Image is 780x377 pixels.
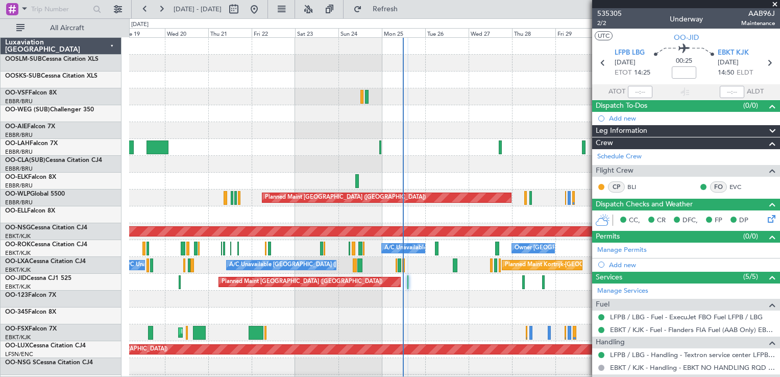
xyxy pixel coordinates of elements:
[5,174,28,180] span: OO-ELK
[627,182,650,192] a: BLI
[165,28,208,37] div: Wed 20
[425,28,469,37] div: Tue 26
[596,137,613,149] span: Crew
[628,86,652,98] input: --:--
[609,261,775,269] div: Add new
[5,157,102,163] a: OO-CLA(SUB)Cessna Citation CJ4
[743,271,758,282] span: (5/5)
[610,363,775,372] a: EBKT / KJK - Handling - EBKT NO HANDLING RQD FOR CJ
[747,87,764,97] span: ALDT
[5,98,33,105] a: EBBR/BRU
[597,8,622,19] span: 535305
[5,191,65,197] a: OO-WLPGlobal 5500
[737,68,753,78] span: ELDT
[615,68,631,78] span: ETOT
[5,107,50,113] span: OO-WEG (SUB)
[634,68,650,78] span: 14:25
[555,28,599,37] div: Fri 29
[31,2,90,17] input: Trip Number
[741,19,775,28] span: Maintenance
[609,114,775,123] div: Add new
[596,100,647,112] span: Dispatch To-Dos
[5,343,29,349] span: OO-LUX
[595,31,613,40] button: UTC
[181,325,300,340] div: Planned Maint Kortrijk-[GEOGRAPHIC_DATA]
[5,360,36,366] span: OO-NSG S
[5,140,30,147] span: OO-LAH
[5,326,29,332] span: OO-FSX
[615,58,636,68] span: [DATE]
[5,73,41,79] span: OOSKS-SUB
[5,191,30,197] span: OO-WLP
[5,350,33,358] a: LFSN/ENC
[27,25,108,32] span: All Aircraft
[5,131,33,139] a: EBBR/BRU
[596,199,693,210] span: Dispatch Checks and Weather
[739,216,748,226] span: DP
[596,272,622,284] span: Services
[5,140,58,147] a: OO-LAHFalcon 7X
[718,68,734,78] span: 14:50
[512,28,555,37] div: Thu 28
[5,292,56,298] a: OO-123Falcon 7X
[596,165,633,177] span: Flight Crew
[5,242,87,248] a: OO-ROKCessna Citation CJ4
[718,48,749,58] span: EBKT KJK
[5,124,27,130] span: OO-AIE
[715,216,722,226] span: FP
[5,249,31,257] a: EBKT/KJK
[5,174,56,180] a: OO-ELKFalcon 8X
[608,181,625,193] div: CP
[5,73,97,79] a: OOSKS-SUBCessna Citation XLS
[610,313,763,321] a: LFPB / LBG - Fuel - ExecuJet FBO Fuel LFPB / LBG
[5,266,31,274] a: EBKT/KJK
[338,28,382,37] div: Sun 24
[5,309,56,315] a: OO-345Falcon 8X
[5,292,28,298] span: OO-123
[5,258,86,265] a: OO-LXACessna Citation CJ4
[349,1,410,17] button: Refresh
[222,274,382,290] div: Planned Maint [GEOGRAPHIC_DATA] ([GEOGRAPHIC_DATA])
[5,182,33,190] a: EBBR/BRU
[596,299,610,311] span: Fuel
[682,216,698,226] span: DFC,
[5,343,86,349] a: OO-LUXCessna Citation CJ4
[384,241,427,256] div: A/C Unavailable
[5,275,27,281] span: OO-JID
[729,182,752,192] a: EVC
[5,258,29,265] span: OO-LXA
[5,90,29,96] span: OO-VSF
[5,225,31,231] span: OO-NSG
[5,360,93,366] a: OO-NSG SCessna Citation CJ4
[382,28,425,37] div: Mon 25
[5,124,55,130] a: OO-AIEFalcon 7X
[629,216,640,226] span: CC,
[364,6,407,13] span: Refresh
[121,28,165,37] div: Tue 19
[5,165,33,173] a: EBBR/BRU
[265,190,426,205] div: Planned Maint [GEOGRAPHIC_DATA] ([GEOGRAPHIC_DATA])
[5,334,31,341] a: EBKT/KJK
[5,56,99,62] a: OOSLM-SUBCessna Citation XLS
[174,5,222,14] span: [DATE] - [DATE]
[295,28,338,37] div: Sat 23
[208,28,252,37] div: Thu 21
[11,20,111,36] button: All Aircraft
[674,32,699,43] span: OO-JID
[596,125,647,137] span: Leg Information
[597,245,647,255] a: Manage Permits
[657,216,666,226] span: CR
[743,231,758,242] span: (0/0)
[5,199,33,206] a: EBBR/BRU
[743,100,758,111] span: (0/0)
[676,56,692,66] span: 00:25
[610,350,775,359] a: LFPB / LBG - Handling - Textron service center LFPB / LBG
[597,19,622,28] span: 2/2
[252,28,295,37] div: Fri 22
[5,56,42,62] span: OOSLM-SUB
[229,257,419,273] div: A/C Unavailable [GEOGRAPHIC_DATA] ([GEOGRAPHIC_DATA] National)
[5,90,57,96] a: OO-VSFFalcon 8X
[5,326,57,332] a: OO-FSXFalcon 7X
[505,257,624,273] div: Planned Maint Kortrijk-[GEOGRAPHIC_DATA]
[5,225,87,231] a: OO-NSGCessna Citation CJ4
